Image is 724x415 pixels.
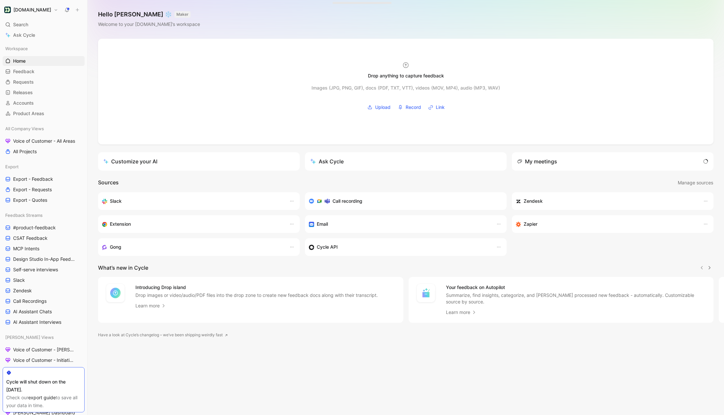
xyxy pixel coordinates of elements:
[6,394,81,409] div: Check our to save all your data in time.
[13,308,52,315] span: AI Assistant Chats
[135,292,378,299] p: Drop images or video/audio/PDF files into the drop zone to create new feedback docs along with th...
[3,162,85,205] div: ExportExport - FeedbackExport - RequestsExport - Quotes
[3,265,85,275] a: Self-serve interviews
[524,220,537,228] h3: Zapier
[3,136,85,146] a: Voice of Customer - All Areas
[98,10,200,18] h1: Hello [PERSON_NAME] ❄️
[4,7,11,13] img: Customer.io
[365,102,393,112] button: Upload
[13,235,48,241] span: CSAT Feedback
[446,283,706,291] h4: Your feedback on Autopilot
[6,378,81,394] div: Cycle will shut down on the [DATE].
[516,197,696,205] div: Sync accounts and create docs
[3,162,85,172] div: Export
[3,124,85,134] div: All Company Views
[446,292,706,305] p: Summarize, find insights, categorize, and [PERSON_NAME] processed new feedback - automatically. C...
[446,308,477,316] a: Learn more
[317,220,328,228] h3: Email
[110,220,131,228] h3: Extension
[310,157,344,165] div: Ask Cycle
[3,233,85,243] a: CSAT Feedback
[3,355,85,365] a: Voice of Customer - Initiatives
[13,89,33,96] span: Releases
[3,366,85,376] a: Feedback to process - [PERSON_NAME]
[317,243,338,251] h3: Cycle API
[332,197,362,205] h3: Call recording
[312,84,500,92] div: Images (JPG, PNG, GIF), docs (PDF, TXT, VTT), videos (MOV, MP4), audio (MP3, WAV)
[3,20,85,30] div: Search
[3,174,85,184] a: Export - Feedback
[3,147,85,156] a: All Projects
[13,79,34,85] span: Requests
[678,179,713,187] span: Manage sources
[13,100,34,106] span: Accounts
[98,152,300,171] a: Customize your AI
[98,20,200,28] div: Welcome to your [DOMAIN_NAME]’s workspace
[3,223,85,233] a: #product-feedback
[517,157,557,165] div: My meetings
[5,334,54,341] span: [PERSON_NAME] Views
[677,178,714,187] button: Manage sources
[3,44,85,53] div: Workspace
[3,317,85,327] a: AI Assistant Interviews
[98,332,228,338] a: Have a look at Cycle’s changelog – we’ve been shipping weirdly fast
[3,286,85,296] a: Zendesk
[3,124,85,156] div: All Company ViewsVoice of Customer - All AreasAll Projects
[135,283,378,291] h4: Introducing Drop island
[13,7,51,13] h1: [DOMAIN_NAME]
[3,77,85,87] a: Requests
[3,67,85,76] a: Feedback
[436,103,445,111] span: Link
[102,243,283,251] div: Capture feedback from your incoming calls
[5,163,19,170] span: Export
[28,395,56,400] a: export guide
[3,195,85,205] a: Export - Quotes
[395,102,423,112] button: Record
[426,102,447,112] button: Link
[13,68,34,75] span: Feedback
[13,224,56,231] span: #product-feedback
[13,197,47,203] span: Export - Quotes
[103,157,157,165] div: Customize your AI
[13,31,35,39] span: Ask Cycle
[3,210,85,327] div: Feedback Streams#product-feedbackCSAT FeedbackMCP IntentsDesign Studio In-App FeedbackSelf-serve ...
[13,110,44,117] span: Product Areas
[13,148,37,155] span: All Projects
[368,72,444,80] div: Drop anything to capture feedback
[13,277,25,283] span: Slack
[135,302,166,310] a: Learn more
[13,357,75,363] span: Voice of Customer - Initiatives
[13,287,32,294] span: Zendesk
[5,125,44,132] span: All Company Views
[3,210,85,220] div: Feedback Streams
[13,266,58,273] span: Self-serve interviews
[305,152,507,171] button: Ask Cycle
[5,212,43,218] span: Feedback Streams
[102,197,283,205] div: Sync your accounts, send feedback and get updates in Slack
[110,243,121,251] h3: Gong
[309,197,497,205] div: Record & transcribe meetings from Zoom, Meet & Teams.
[3,98,85,108] a: Accounts
[3,244,85,254] a: MCP Intents
[3,30,85,40] a: Ask Cycle
[3,345,85,355] a: Voice of Customer - [PERSON_NAME]
[3,332,85,342] div: [PERSON_NAME] Views
[524,197,543,205] h3: Zendesk
[516,220,696,228] div: Capture feedback from thousands of sources with Zapier (survey results, recordings, sheets, etc).
[3,5,60,14] button: Customer.io[DOMAIN_NAME]
[3,307,85,317] a: AI Assistant Chats
[13,298,47,304] span: Call Recordings
[98,264,148,272] h2: What’s new in Cycle
[309,220,490,228] div: Forward emails to your feedback inbox
[5,45,28,52] span: Workspace
[13,245,39,252] span: MCP Intents
[3,296,85,306] a: Call Recordings
[13,138,75,144] span: Voice of Customer - All Areas
[375,103,391,111] span: Upload
[3,185,85,195] a: Export - Requests
[13,58,26,64] span: Home
[98,178,119,187] h2: Sources
[3,109,85,118] a: Product Areas
[406,103,421,111] span: Record
[13,186,52,193] span: Export - Requests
